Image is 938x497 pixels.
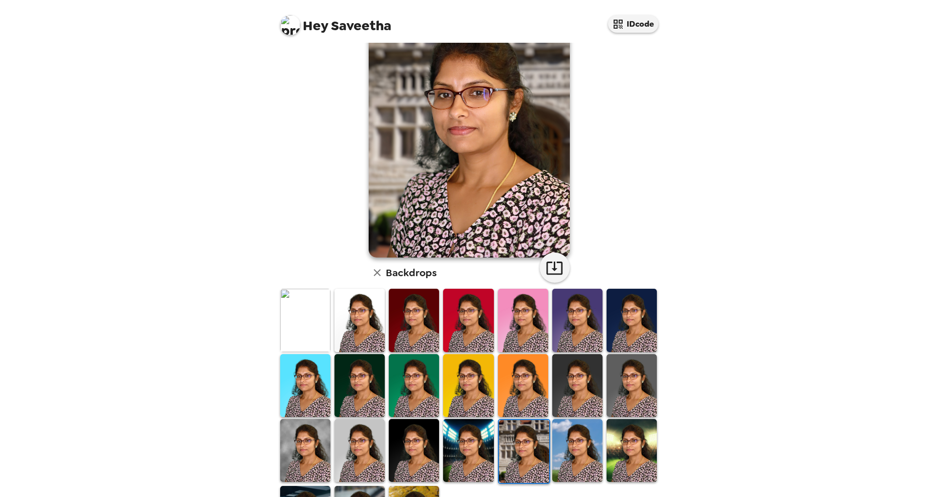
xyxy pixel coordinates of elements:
[303,17,328,35] span: Hey
[280,289,330,352] img: Original
[280,15,300,35] img: profile pic
[280,10,391,33] span: Saveetha
[608,15,658,33] button: IDcode
[386,265,437,281] h6: Backdrops
[369,6,570,258] img: user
